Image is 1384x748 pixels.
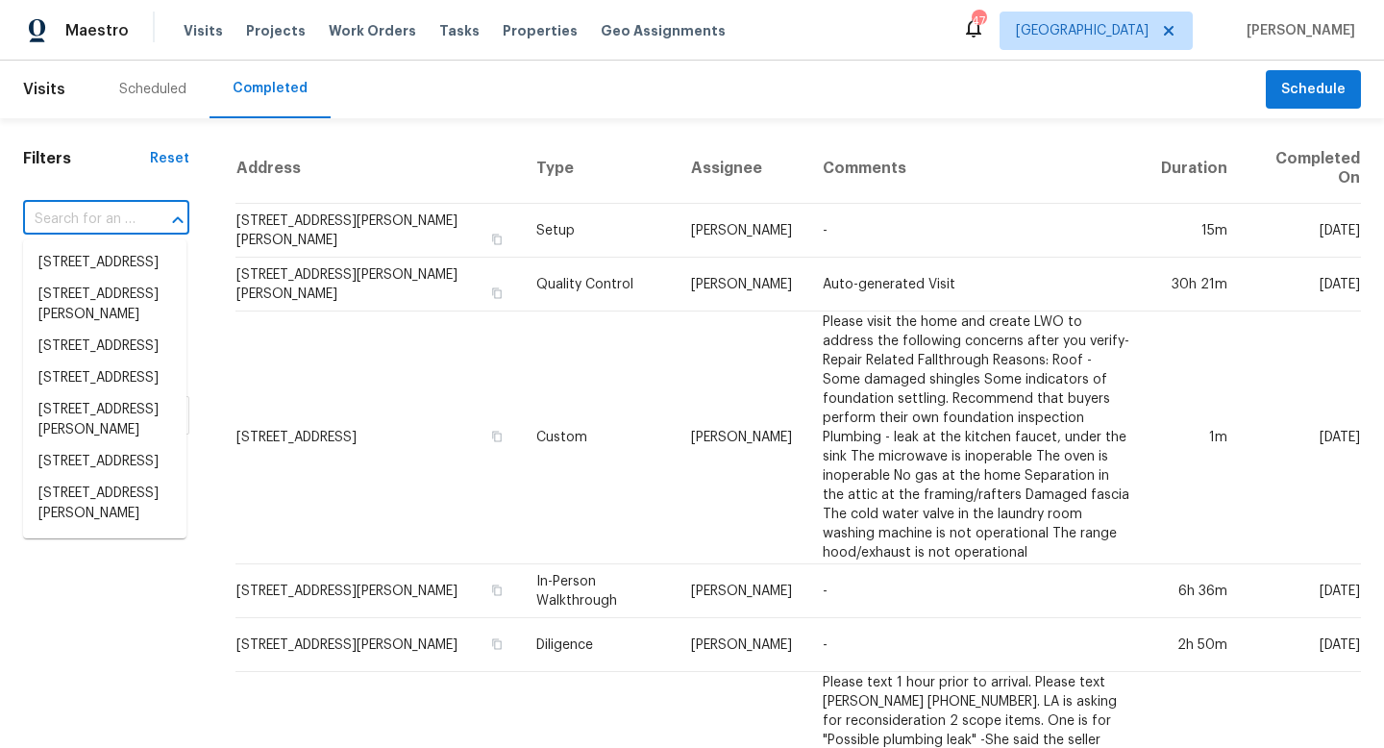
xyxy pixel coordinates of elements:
td: [STREET_ADDRESS][PERSON_NAME][PERSON_NAME] [235,204,521,258]
td: Diligence [521,618,676,672]
button: Copy Address [488,285,506,302]
li: [STREET_ADDRESS] [23,530,186,561]
span: Visits [23,68,65,111]
th: Type [521,134,676,204]
td: [PERSON_NAME] [676,258,807,312]
td: Setup [521,204,676,258]
td: [PERSON_NAME] [676,564,807,618]
span: Schedule [1281,78,1346,102]
th: Comments [807,134,1145,204]
th: Duration [1146,134,1243,204]
button: Schedule [1266,70,1361,110]
span: Properties [503,21,578,40]
td: 15m [1146,204,1243,258]
td: Quality Control [521,258,676,312]
span: Projects [246,21,306,40]
td: [STREET_ADDRESS][PERSON_NAME] [235,564,521,618]
button: Copy Address [488,582,506,599]
th: Address [235,134,521,204]
h1: Filters [23,149,150,168]
td: Custom [521,312,676,564]
div: Completed [233,79,308,98]
td: - [807,618,1145,672]
li: [STREET_ADDRESS] [23,362,186,394]
td: 1m [1146,312,1243,564]
td: 6h 36m [1146,564,1243,618]
td: [DATE] [1243,258,1361,312]
td: [PERSON_NAME] [676,204,807,258]
td: [DATE] [1243,312,1361,564]
span: Geo Assignments [601,21,726,40]
td: [STREET_ADDRESS] [235,312,521,564]
li: [STREET_ADDRESS][PERSON_NAME] [23,394,186,446]
div: Scheduled [119,80,186,99]
th: Completed On [1243,134,1361,204]
th: Assignee [676,134,807,204]
span: Maestro [65,21,129,40]
button: Copy Address [488,231,506,248]
li: [STREET_ADDRESS][PERSON_NAME] [23,478,186,530]
td: Auto-generated Visit [807,258,1145,312]
span: Work Orders [329,21,416,40]
td: [DATE] [1243,618,1361,672]
td: 2h 50m [1146,618,1243,672]
td: [PERSON_NAME] [676,312,807,564]
li: [STREET_ADDRESS] [23,247,186,279]
td: [DATE] [1243,564,1361,618]
td: Please visit the home and create LWO to address the following concerns after you verify- Repair R... [807,312,1145,564]
button: Copy Address [488,636,506,653]
td: In-Person Walkthrough [521,564,676,618]
td: [STREET_ADDRESS][PERSON_NAME][PERSON_NAME] [235,258,521,312]
div: 47 [972,12,985,31]
span: Tasks [439,24,480,37]
button: Close [164,207,191,234]
li: [STREET_ADDRESS] [23,331,186,362]
div: Reset [150,149,189,168]
td: - [807,564,1145,618]
span: [PERSON_NAME] [1239,21,1355,40]
td: [DATE] [1243,204,1361,258]
td: [PERSON_NAME] [676,618,807,672]
span: Visits [184,21,223,40]
td: - [807,204,1145,258]
span: [GEOGRAPHIC_DATA] [1016,21,1149,40]
button: Copy Address [488,428,506,445]
li: [STREET_ADDRESS][PERSON_NAME] [23,279,186,331]
input: Search for an address... [23,205,136,235]
td: [STREET_ADDRESS][PERSON_NAME] [235,618,521,672]
td: 30h 21m [1146,258,1243,312]
li: [STREET_ADDRESS] [23,446,186,478]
